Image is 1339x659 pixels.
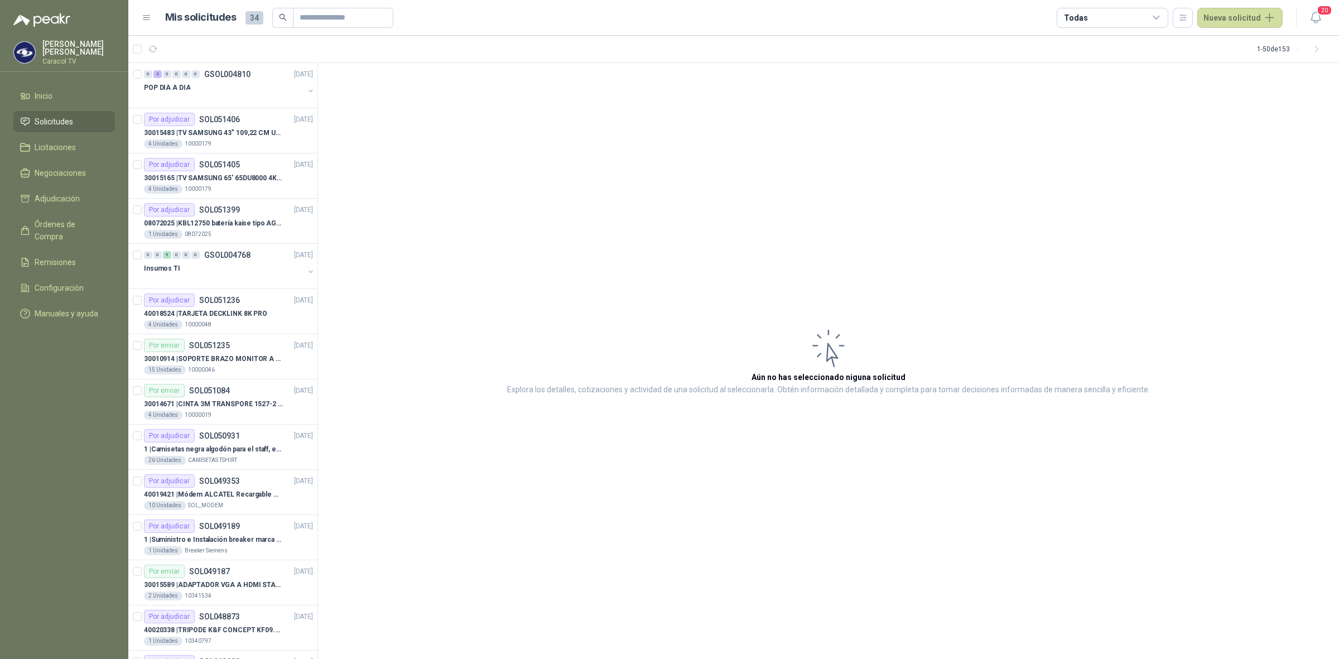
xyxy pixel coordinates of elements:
[128,560,317,605] a: Por enviarSOL049187[DATE] 30015589 |ADAPTADOR VGA A HDMI STARTECH VGA2HDU. TIENE QUE SER LA MARCA...
[199,296,240,304] p: SOL051236
[35,90,52,102] span: Inicio
[13,13,70,27] img: Logo peakr
[35,218,104,243] span: Órdenes de Compra
[13,188,115,209] a: Adjudicación
[128,470,317,515] a: Por adjudicarSOL049353[DATE] 40019421 |Módem ALCATEL Recargable WiFi 4G LTE10 UnidadesSOL_MODEM
[294,386,313,396] p: [DATE]
[185,140,211,148] p: 10000179
[128,334,317,379] a: Por enviarSOL051235[DATE] 30010914 |SOPORTE BRAZO MONITOR A ESCRITORIO NBF8015 Unidades10000046
[144,83,190,93] p: POP DIA A DIA
[185,411,211,420] p: 10000019
[294,340,313,351] p: [DATE]
[35,307,98,320] span: Manuales y ayuda
[191,251,200,259] div: 0
[185,320,211,329] p: 10000048
[128,515,317,560] a: Por adjudicarSOL049189[DATE] 1 |Suministro e Instalación breaker marca SIEMENS modelo:3WT82026AA,...
[35,282,84,294] span: Configuración
[144,610,195,623] div: Por adjudicar
[13,214,115,247] a: Órdenes de Compra
[294,431,313,441] p: [DATE]
[144,365,186,374] div: 15 Unidades
[294,521,313,532] p: [DATE]
[294,476,313,487] p: [DATE]
[128,108,317,153] a: Por adjudicarSOL051406[DATE] 30015483 |TV SAMSUNG 43" 109,22 CM U8000F 4K UHD4 Unidades10000179
[144,248,315,284] a: 0 0 9 0 0 0 GSOL004768[DATE] Insumos TI
[144,535,283,545] p: 1 | Suministro e Instalación breaker marca SIEMENS modelo:3WT82026AA, Regulable de 800A - 2000 AMP
[144,339,185,352] div: Por enviar
[144,218,283,229] p: 08072025 | KBL12750 batería kaise tipo AGM: 12V 75Ah
[752,371,905,383] h3: Aún no has seleccionado niguna solicitud
[144,501,186,510] div: 10 Unidades
[144,546,182,555] div: 1 Unidades
[279,13,287,21] span: search
[35,256,76,268] span: Remisiones
[294,160,313,170] p: [DATE]
[144,637,182,646] div: 1 Unidades
[153,70,162,78] div: 2
[13,137,115,158] a: Licitaciones
[13,303,115,324] a: Manuales y ayuda
[144,309,267,319] p: 40018524 | TARJETA DECKLINK 8K PRO
[144,128,283,138] p: 30015483 | TV SAMSUNG 43" 109,22 CM U8000F 4K UHD
[144,263,180,274] p: Insumos TI
[185,591,211,600] p: 10341534
[144,474,195,488] div: Por adjudicar
[35,193,80,205] span: Adjudicación
[294,295,313,306] p: [DATE]
[144,429,195,442] div: Por adjudicar
[1197,8,1283,28] button: Nueva solicitud
[172,70,181,78] div: 0
[1257,40,1326,58] div: 1 - 50 de 153
[128,199,317,244] a: Por adjudicarSOL051399[DATE] 08072025 |KBL12750 batería kaise tipo AGM: 12V 75Ah1 Unidades08072025
[185,637,211,646] p: 10340797
[294,566,313,577] p: [DATE]
[128,425,317,470] a: Por adjudicarSOL050931[DATE] 1 |Camisetas negra algodón para el staff, estampadas en espalda y fr...
[144,519,195,533] div: Por adjudicar
[182,251,190,259] div: 0
[144,411,182,420] div: 4 Unidades
[128,605,317,651] a: Por adjudicarSOL048873[DATE] 40020338 |TRIPODE K&F CONCEPT KF09.095 SA284C11 Unidades10340797
[144,230,182,239] div: 1 Unidades
[1317,5,1332,16] span: 20
[144,68,315,103] a: 0 2 0 0 0 0 GSOL004810[DATE] POP DIA A DIA
[144,384,185,397] div: Por enviar
[199,613,240,620] p: SOL048873
[189,341,230,349] p: SOL051235
[144,399,283,410] p: 30014671 | CINTA 3M TRANSPORE 1527-2 2" X ROLLO
[13,252,115,273] a: Remisiones
[185,546,228,555] p: Breaker Siemens
[128,153,317,199] a: Por adjudicarSOL051405[DATE] 30015165 |TV SAMSUNG 65' 65DU8000 4K UHD LED4 Unidades10000179
[245,11,263,25] span: 34
[189,387,230,395] p: SOL051084
[188,501,223,510] p: SOL_MODEM
[128,379,317,425] a: Por enviarSOL051084[DATE] 30014671 |CINTA 3M TRANSPORE 1527-2 2" X ROLLO4 Unidades10000019
[144,294,195,307] div: Por adjudicar
[163,251,171,259] div: 9
[42,40,115,56] p: [PERSON_NAME] [PERSON_NAME]
[35,167,86,179] span: Negociaciones
[144,185,182,194] div: 4 Unidades
[144,456,186,465] div: 26 Unidades
[13,162,115,184] a: Negociaciones
[185,230,211,239] p: 08072025
[144,444,283,455] p: 1 | Camisetas negra algodón para el staff, estampadas en espalda y frente con el logo
[13,85,115,107] a: Inicio
[165,9,237,26] h1: Mis solicitudes
[144,158,195,171] div: Por adjudicar
[14,42,35,63] img: Company Logo
[144,140,182,148] div: 4 Unidades
[144,320,182,329] div: 4 Unidades
[199,161,240,169] p: SOL051405
[507,383,1150,397] p: Explora los detalles, cotizaciones y actividad de una solicitud al seleccionarla. Obtén informaci...
[189,567,230,575] p: SOL049187
[144,625,283,636] p: 40020338 | TRIPODE K&F CONCEPT KF09.095 SA284C1
[199,206,240,214] p: SOL051399
[185,185,211,194] p: 10000179
[13,277,115,299] a: Configuración
[1064,12,1087,24] div: Todas
[153,251,162,259] div: 0
[42,58,115,65] p: Caracol TV
[294,205,313,215] p: [DATE]
[294,250,313,261] p: [DATE]
[13,111,115,132] a: Solicitudes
